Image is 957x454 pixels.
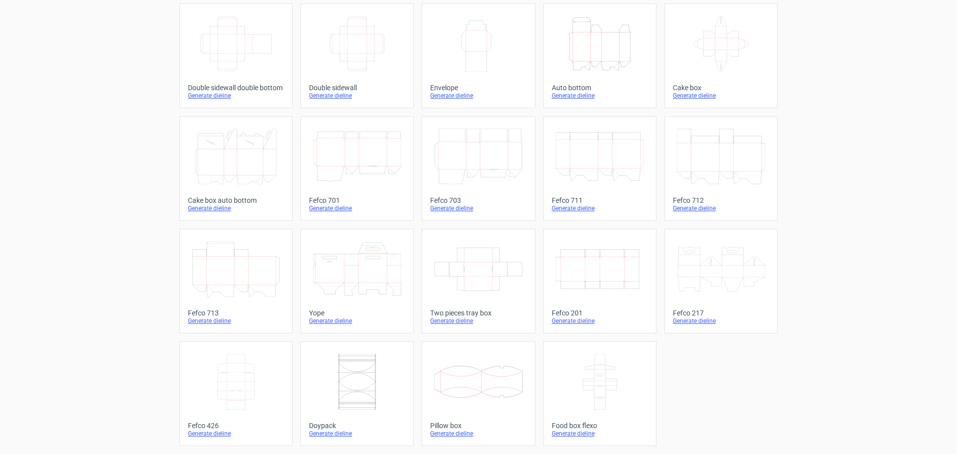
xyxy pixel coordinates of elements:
[543,229,656,333] a: Fefco 201Generate dieline
[552,84,648,92] div: Auto bottom
[430,204,526,212] div: Generate dieline
[422,3,535,108] a: EnvelopeGenerate dieline
[673,317,769,325] div: Generate dieline
[309,430,405,438] div: Generate dieline
[301,3,414,108] a: Double sidewallGenerate dieline
[552,196,648,204] div: Fefco 711
[179,341,293,446] a: Fefco 426Generate dieline
[664,116,778,221] a: Fefco 712Generate dieline
[430,422,526,430] div: Pillow box
[673,84,769,92] div: Cake box
[309,204,405,212] div: Generate dieline
[543,341,656,446] a: Food box flexoGenerate dieline
[188,430,284,438] div: Generate dieline
[673,92,769,100] div: Generate dieline
[188,422,284,430] div: Fefco 426
[664,229,778,333] a: Fefco 217Generate dieline
[179,229,293,333] a: Fefco 713Generate dieline
[422,341,535,446] a: Pillow boxGenerate dieline
[188,196,284,204] div: Cake box auto bottom
[309,309,405,317] div: Yope
[664,3,778,108] a: Cake boxGenerate dieline
[552,204,648,212] div: Generate dieline
[430,196,526,204] div: Fefco 703
[673,309,769,317] div: Fefco 217
[673,204,769,212] div: Generate dieline
[543,116,656,221] a: Fefco 711Generate dieline
[309,422,405,430] div: Doypack
[301,341,414,446] a: DoypackGenerate dieline
[552,317,648,325] div: Generate dieline
[552,92,648,100] div: Generate dieline
[301,229,414,333] a: YopeGenerate dieline
[552,422,648,430] div: Food box flexo
[309,84,405,92] div: Double sidewall
[179,3,293,108] a: Double sidewall double bottomGenerate dieline
[430,84,526,92] div: Envelope
[309,196,405,204] div: Fefco 701
[552,430,648,438] div: Generate dieline
[301,116,414,221] a: Fefco 701Generate dieline
[422,116,535,221] a: Fefco 703Generate dieline
[188,204,284,212] div: Generate dieline
[188,317,284,325] div: Generate dieline
[188,92,284,100] div: Generate dieline
[309,92,405,100] div: Generate dieline
[543,3,656,108] a: Auto bottomGenerate dieline
[422,229,535,333] a: Two pieces tray boxGenerate dieline
[179,116,293,221] a: Cake box auto bottomGenerate dieline
[309,317,405,325] div: Generate dieline
[430,430,526,438] div: Generate dieline
[188,309,284,317] div: Fefco 713
[430,309,526,317] div: Two pieces tray box
[552,309,648,317] div: Fefco 201
[673,196,769,204] div: Fefco 712
[430,92,526,100] div: Generate dieline
[188,84,284,92] div: Double sidewall double bottom
[430,317,526,325] div: Generate dieline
